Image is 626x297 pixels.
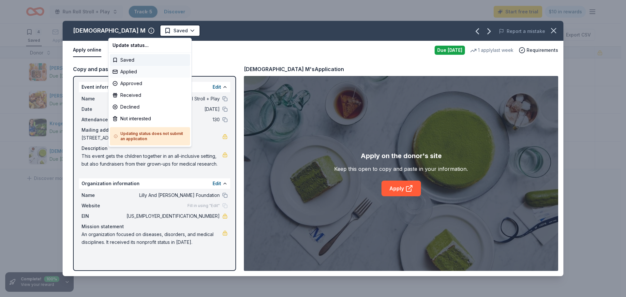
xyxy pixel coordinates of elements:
[110,113,190,125] div: Not interested
[110,101,190,113] div: Declined
[110,78,190,89] div: Approved
[110,89,190,101] div: Received
[110,66,190,78] div: Applied
[110,54,190,66] div: Saved
[114,131,186,141] h5: Updating status does not submit an application
[110,39,190,51] div: Update status...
